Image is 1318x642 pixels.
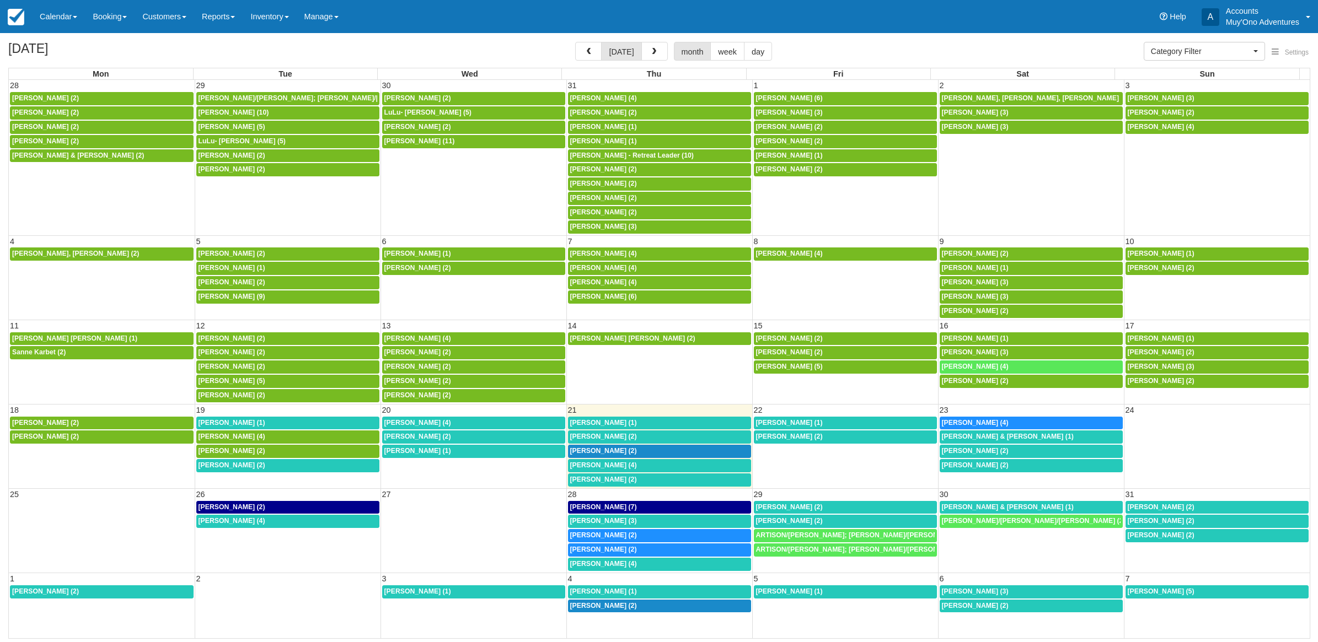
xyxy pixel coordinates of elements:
[942,123,1009,131] span: [PERSON_NAME] (3)
[942,109,1009,116] span: [PERSON_NAME] (3)
[942,335,1009,342] span: [PERSON_NAME] (1)
[10,346,194,359] a: Sanne Karbet (2)
[940,305,1123,318] a: [PERSON_NAME] (2)
[568,135,751,148] a: [PERSON_NAME] (1)
[10,149,194,163] a: [PERSON_NAME] & [PERSON_NAME] (2)
[384,391,451,399] span: [PERSON_NAME] (2)
[196,501,379,514] a: [PERSON_NAME] (2)
[939,406,950,414] span: 23
[10,135,194,148] a: [PERSON_NAME] (2)
[942,94,1129,102] span: [PERSON_NAME], [PERSON_NAME], [PERSON_NAME] (3)
[196,430,379,444] a: [PERSON_NAME] (4)
[942,377,1009,385] span: [PERSON_NAME] (2)
[382,121,565,134] a: [PERSON_NAME] (2)
[568,459,751,472] a: [PERSON_NAME] (4)
[195,406,206,414] span: 19
[674,42,711,61] button: month
[940,276,1123,289] a: [PERSON_NAME] (3)
[568,558,751,571] a: [PERSON_NAME] (4)
[384,363,451,370] span: [PERSON_NAME] (2)
[1226,17,1299,28] p: Muy'Ono Adventures
[754,106,937,120] a: [PERSON_NAME] (3)
[568,515,751,528] a: [PERSON_NAME] (3)
[940,92,1123,105] a: [PERSON_NAME], [PERSON_NAME], [PERSON_NAME] (3)
[10,585,194,598] a: [PERSON_NAME] (2)
[754,332,937,346] a: [PERSON_NAME] (2)
[199,264,265,272] span: [PERSON_NAME] (1)
[568,600,751,613] a: [PERSON_NAME] (2)
[567,81,578,90] span: 31
[12,94,79,102] span: [PERSON_NAME] (2)
[199,433,265,440] span: [PERSON_NAME] (4)
[196,149,379,163] a: [PERSON_NAME] (2)
[568,220,751,234] a: [PERSON_NAME] (3)
[570,109,637,116] span: [PERSON_NAME] (2)
[1128,517,1194,525] span: [PERSON_NAME] (2)
[1128,377,1194,385] span: [PERSON_NAME] (2)
[196,360,379,374] a: [PERSON_NAME] (2)
[382,445,565,458] a: [PERSON_NAME] (1)
[940,459,1123,472] a: [PERSON_NAME] (2)
[568,543,751,557] a: [PERSON_NAME] (2)
[1170,12,1186,21] span: Help
[10,92,194,105] a: [PERSON_NAME] (2)
[1126,529,1309,542] a: [PERSON_NAME] (2)
[382,262,565,275] a: [PERSON_NAME] (2)
[196,276,379,289] a: [PERSON_NAME] (2)
[196,375,379,388] a: [PERSON_NAME] (5)
[568,430,751,444] a: [PERSON_NAME] (2)
[940,430,1123,444] a: [PERSON_NAME] & [PERSON_NAME] (1)
[196,515,379,528] a: [PERSON_NAME] (4)
[754,515,937,528] a: [PERSON_NAME] (2)
[1128,348,1194,356] span: [PERSON_NAME] (2)
[1265,45,1315,61] button: Settings
[1126,332,1309,346] a: [PERSON_NAME] (1)
[278,69,292,78] span: Tue
[570,223,637,230] span: [PERSON_NAME] (3)
[196,135,379,148] a: LuLu- [PERSON_NAME] (5)
[756,419,823,427] span: [PERSON_NAME] (1)
[382,360,565,374] a: [PERSON_NAME] (2)
[10,417,194,430] a: [PERSON_NAME] (2)
[568,149,751,163] a: [PERSON_NAME] - Retreat Leader (10)
[570,461,637,469] span: [PERSON_NAME] (4)
[1285,48,1309,56] span: Settings
[10,247,194,261] a: [PERSON_NAME], [PERSON_NAME] (2)
[940,375,1123,388] a: [PERSON_NAME] (2)
[568,417,751,430] a: [PERSON_NAME] (1)
[384,264,451,272] span: [PERSON_NAME] (2)
[940,247,1123,261] a: [PERSON_NAME] (2)
[1151,46,1251,57] span: Category Filter
[1202,8,1219,26] div: A
[568,501,751,514] a: [PERSON_NAME] (7)
[199,363,265,370] span: [PERSON_NAME] (2)
[1128,531,1194,539] span: [PERSON_NAME] (2)
[196,163,379,176] a: [PERSON_NAME] (2)
[384,335,451,342] span: [PERSON_NAME] (4)
[754,163,937,176] a: [PERSON_NAME] (2)
[754,92,937,105] a: [PERSON_NAME] (6)
[570,250,637,257] span: [PERSON_NAME] (4)
[570,335,695,342] span: [PERSON_NAME] [PERSON_NAME] (2)
[570,123,637,131] span: [PERSON_NAME] (1)
[570,560,637,568] span: [PERSON_NAME] (4)
[195,490,206,499] span: 26
[12,137,79,145] span: [PERSON_NAME] (2)
[384,94,451,102] span: [PERSON_NAME] (2)
[570,433,637,440] span: [PERSON_NAME] (2)
[462,69,478,78] span: Wed
[1124,81,1131,90] span: 3
[942,278,1009,286] span: [PERSON_NAME] (3)
[10,430,194,444] a: [PERSON_NAME] (2)
[754,346,937,359] a: [PERSON_NAME] (2)
[382,247,565,261] a: [PERSON_NAME] (1)
[199,293,265,300] span: [PERSON_NAME] (9)
[942,250,1009,257] span: [PERSON_NAME] (2)
[568,445,751,458] a: [PERSON_NAME] (2)
[756,250,823,257] span: [PERSON_NAME] (4)
[940,332,1123,346] a: [PERSON_NAME] (1)
[756,363,823,370] span: [PERSON_NAME] (5)
[939,237,945,246] span: 9
[570,587,637,595] span: [PERSON_NAME] (1)
[199,419,265,427] span: [PERSON_NAME] (1)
